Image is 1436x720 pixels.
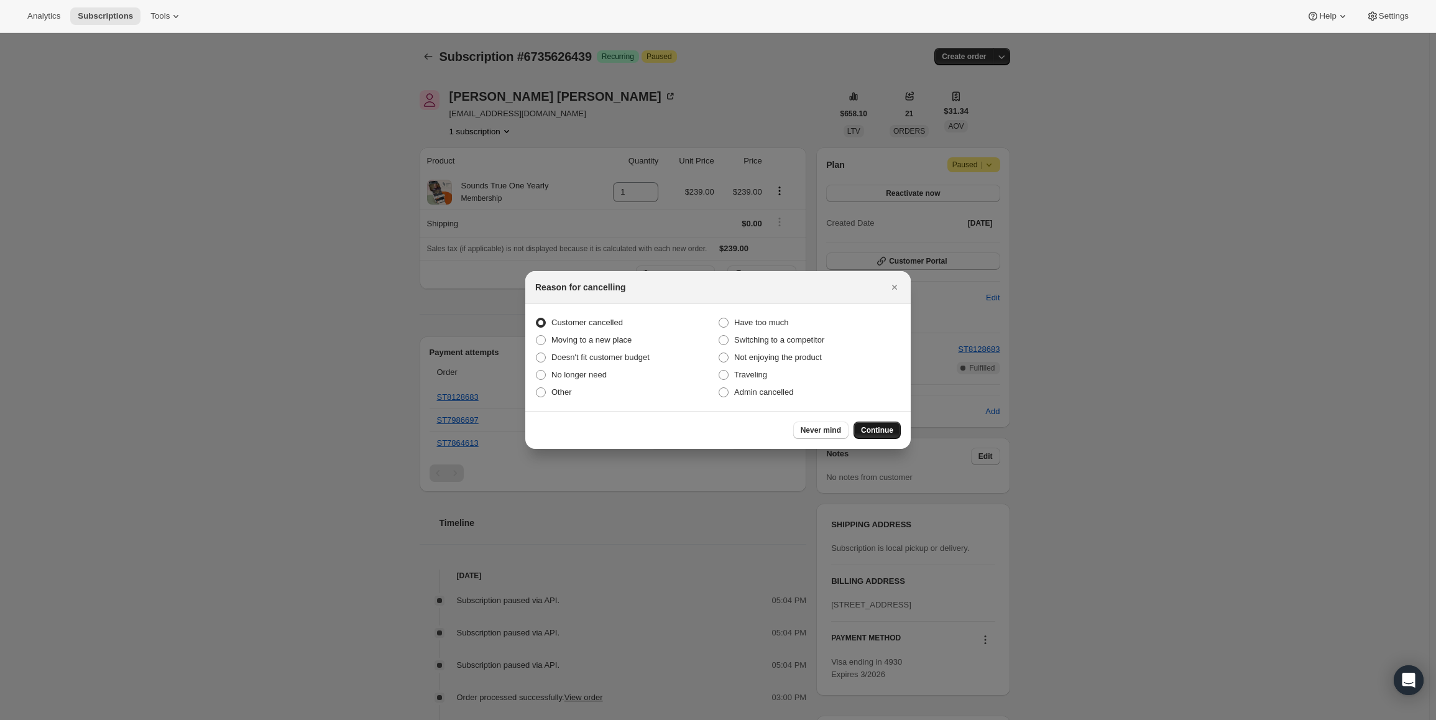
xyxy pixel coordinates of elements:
span: Have too much [734,318,788,327]
span: Analytics [27,11,60,21]
h2: Reason for cancelling [535,281,625,293]
div: Open Intercom Messenger [1394,665,1424,695]
button: Close [886,279,903,296]
span: Settings [1379,11,1409,21]
button: Analytics [20,7,68,25]
span: Switching to a competitor [734,335,824,344]
button: Never mind [793,422,849,439]
span: Moving to a new place [551,335,632,344]
button: Settings [1359,7,1416,25]
span: Traveling [734,370,767,379]
button: Tools [143,7,190,25]
span: Doesn't fit customer budget [551,353,650,362]
button: Help [1299,7,1356,25]
span: Subscriptions [78,11,133,21]
span: Not enjoying the product [734,353,822,362]
span: Never mind [801,425,841,435]
span: Customer cancelled [551,318,623,327]
span: Continue [861,425,893,435]
span: Help [1319,11,1336,21]
span: Admin cancelled [734,387,793,397]
button: Subscriptions [70,7,140,25]
span: Tools [150,11,170,21]
button: Continue [854,422,901,439]
span: Other [551,387,572,397]
span: No longer need [551,370,607,379]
